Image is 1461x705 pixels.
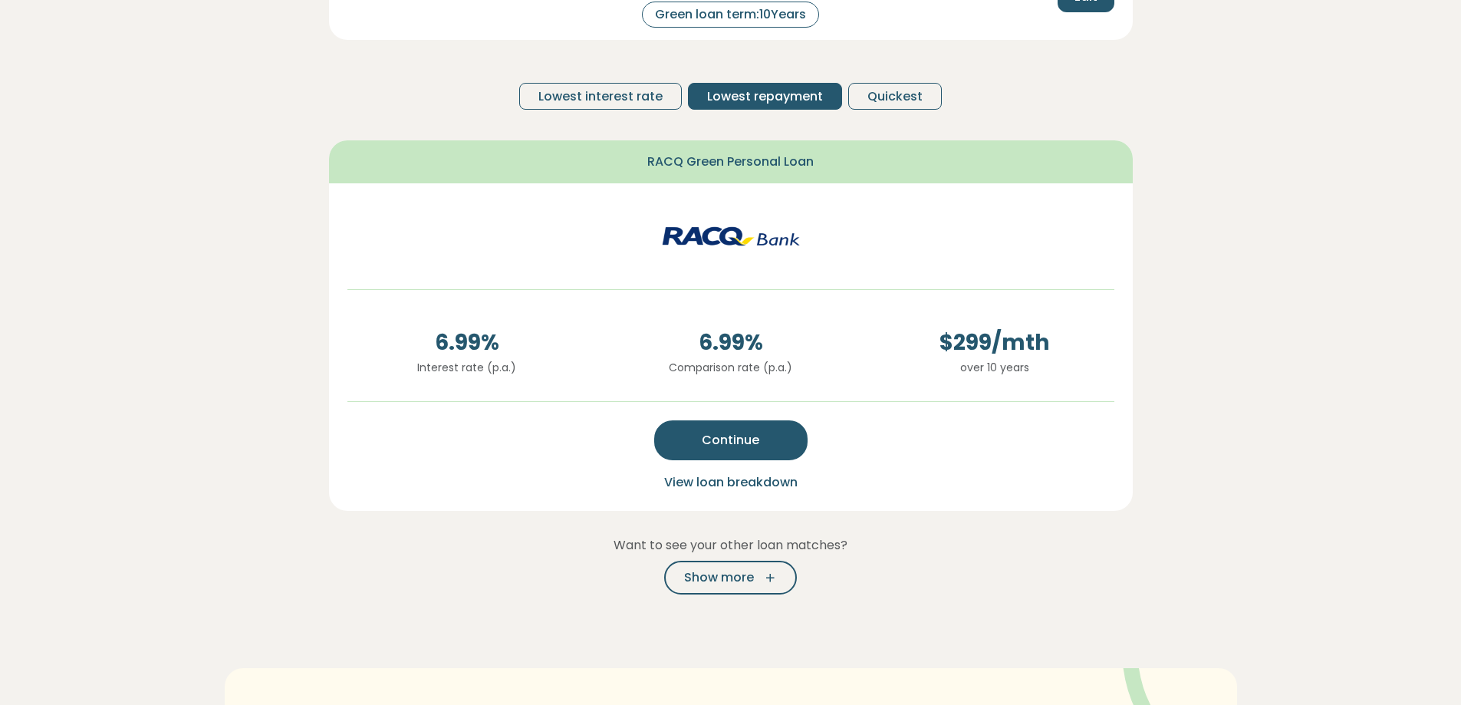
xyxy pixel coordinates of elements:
[519,83,682,110] button: Lowest interest rate
[688,83,842,110] button: Lowest repayment
[642,2,819,28] div: Green loan term: 10 Years
[329,535,1133,555] p: Want to see your other loan matches?
[347,359,587,376] p: Interest rate (p.a.)
[875,359,1114,376] p: over 10 years
[654,420,808,460] button: Continue
[702,431,759,450] span: Continue
[662,202,800,271] img: racq-personal logo
[664,561,797,595] button: Show more
[684,568,754,587] span: Show more
[664,473,798,491] span: View loan breakdown
[611,359,851,376] p: Comparison rate (p.a.)
[347,327,587,359] span: 6.99 %
[538,87,663,106] span: Lowest interest rate
[611,327,851,359] span: 6.99 %
[647,153,814,171] span: RACQ Green Personal Loan
[867,87,923,106] span: Quickest
[875,327,1114,359] span: $ 299 /mth
[707,87,823,106] span: Lowest repayment
[848,83,942,110] button: Quickest
[660,473,802,493] button: View loan breakdown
